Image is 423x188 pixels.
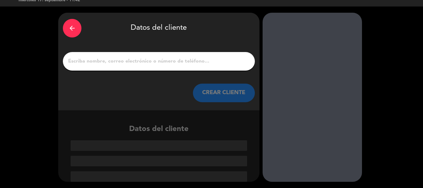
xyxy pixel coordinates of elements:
button: CREAR CLIENTE [193,84,255,102]
div: Datos del cliente [58,123,259,182]
i: arrow_back [68,24,76,32]
input: Escriba nombre, correo electrónico o número de teléfono... [68,57,250,66]
div: Datos del cliente [63,17,255,39]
